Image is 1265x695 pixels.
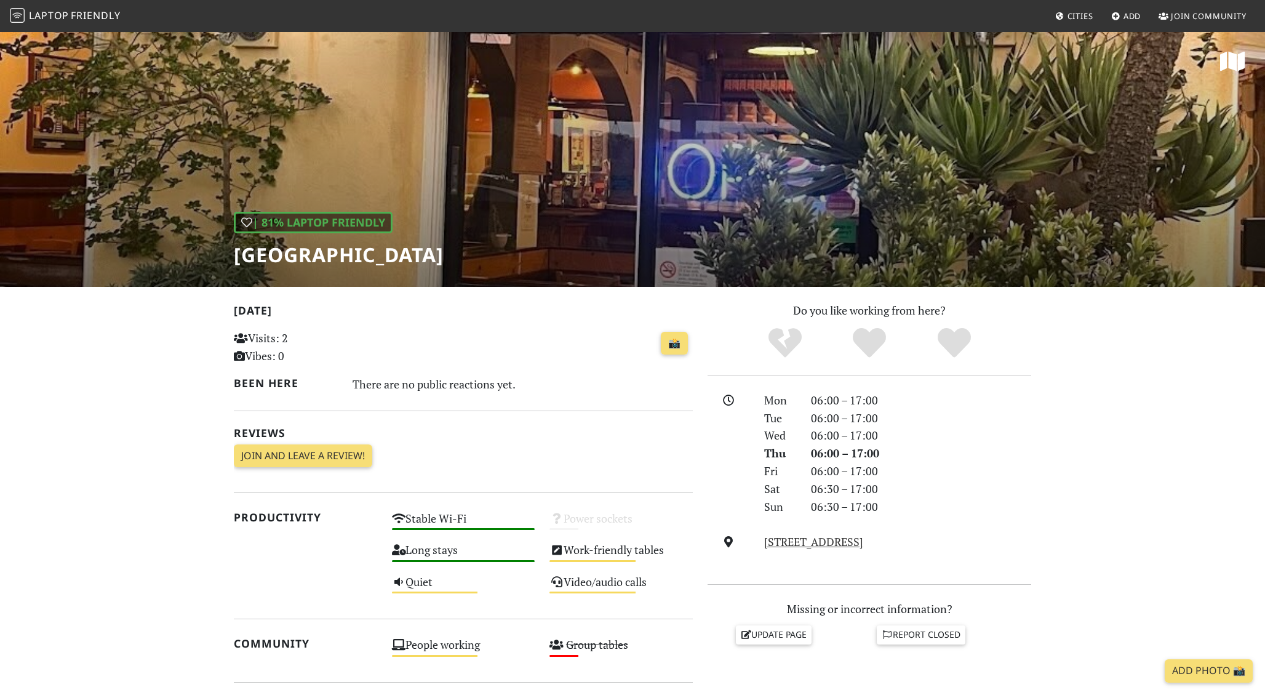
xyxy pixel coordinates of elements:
div: 06:00 – 17:00 [804,462,1039,480]
a: Join and leave a review! [234,444,372,468]
div: People working [385,635,543,666]
div: Stable Wi-Fi [385,508,543,540]
a: 📸 [661,332,688,355]
div: Mon [757,392,804,409]
a: Join Community [1154,5,1251,27]
div: 06:00 – 17:00 [804,444,1039,462]
p: Visits: 2 Vibes: 0 [234,329,377,365]
a: Cities [1050,5,1098,27]
div: 06:30 – 17:00 [804,498,1039,516]
p: Missing or incorrect information? [708,600,1031,618]
a: Add Photo 📸 [1165,659,1253,683]
div: Fri [757,462,804,480]
div: Power sockets [542,508,700,540]
span: Add [1123,10,1141,22]
h2: Productivity [234,511,377,524]
div: Definitely! [912,326,997,360]
div: Quiet [385,572,543,603]
h2: Been here [234,377,338,390]
div: No [743,326,828,360]
div: 06:00 – 17:00 [804,392,1039,409]
div: Sat [757,480,804,498]
h2: Community [234,637,377,650]
div: Work-friendly tables [542,540,700,571]
h2: [DATE] [234,304,693,322]
a: Report closed [877,625,965,644]
div: 06:00 – 17:00 [804,409,1039,427]
h2: Reviews [234,427,693,440]
span: Cities [1067,10,1093,22]
div: Wed [757,427,804,444]
span: Join Community [1171,10,1247,22]
a: Update page [736,625,812,644]
div: Video/audio calls [542,572,700,603]
div: Yes [827,326,912,360]
div: There are no public reactions yet. [353,374,693,394]
div: | 81% Laptop Friendly [234,212,393,233]
img: LaptopFriendly [10,8,25,23]
h1: [GEOGRAPHIC_DATA] [234,243,444,267]
div: Sun [757,498,804,516]
a: [STREET_ADDRESS] [764,534,863,549]
div: Tue [757,409,804,427]
div: 06:30 – 17:00 [804,480,1039,498]
s: Group tables [566,637,628,652]
a: LaptopFriendly LaptopFriendly [10,6,121,27]
span: Laptop [29,9,69,22]
div: Long stays [385,540,543,571]
a: Add [1106,5,1146,27]
div: Thu [757,444,804,462]
p: Do you like working from here? [708,302,1031,319]
span: Friendly [71,9,120,22]
div: 06:00 – 17:00 [804,427,1039,444]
